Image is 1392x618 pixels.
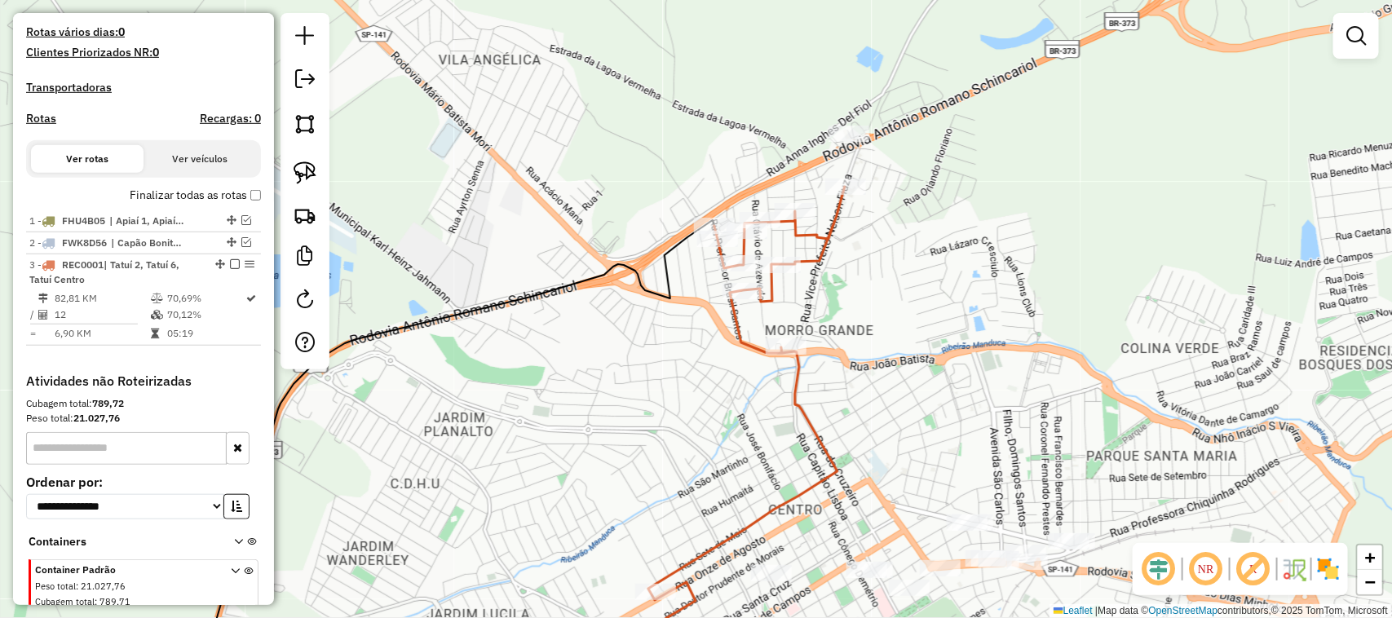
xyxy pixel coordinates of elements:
[166,290,245,307] td: 70,69%
[245,259,254,269] em: Opções
[31,145,144,173] button: Ver rotas
[1340,20,1372,52] a: Exibir filtros
[289,240,321,276] a: Criar modelo
[223,494,250,519] button: Ordem crescente
[38,294,48,303] i: Distância Total
[26,373,261,389] h4: Atividades não Roteirizadas
[92,397,124,409] strong: 789,72
[846,562,887,578] div: Atividade não roteirizada - LIMAO ROSA REST
[29,325,38,342] td: =
[130,187,261,204] label: Finalizar todas as rotas
[1234,550,1273,589] span: Exibir rótulo
[1007,554,1048,570] div: Atividade não roteirizada - TURKU S CAFFE
[151,329,159,338] i: Tempo total em rota
[26,472,261,492] label: Ordenar por:
[99,596,130,607] span: 789,71
[979,551,1019,567] div: Atividade não roteirizada - BAR DA NENI
[81,580,126,592] span: 21.027,76
[227,237,236,247] em: Alterar sequência das rotas
[1187,550,1226,589] span: Ocultar NR
[751,565,792,581] div: Atividade não roteirizada - ZEZINHO MERCEARIA
[227,215,236,225] em: Alterar sequência das rotas
[62,258,104,271] span: REC0001
[1149,605,1218,616] a: OpenStreetMap
[95,596,97,607] span: :
[1365,572,1376,592] span: −
[1315,556,1341,582] img: Exibir/Ocultar setores
[250,190,261,201] input: Finalizar todas as rotas
[289,20,321,56] a: Nova sessão e pesquisa
[29,258,179,285] span: | Tatuí 2, Tatuí 6, Tatuí Centro
[26,396,261,411] div: Cubagem total:
[1054,533,1095,550] div: Atividade não roteirizada - POSTO TATUIMAR
[200,112,261,126] h4: Recargas: 0
[289,63,321,99] a: Exportar sessão
[241,237,251,247] em: Visualizar rota
[118,24,125,39] strong: 0
[35,580,76,592] span: Peso total
[35,596,95,607] span: Cubagem total
[73,412,120,424] strong: 21.027,76
[1358,545,1382,570] a: Zoom in
[54,325,150,342] td: 6,90 KM
[889,580,930,596] div: Atividade não roteirizada - MAGAZINE METROPOLES
[26,81,261,95] h4: Transportadoras
[947,514,988,531] div: Atividade não roteirizada - COMENDADOR III
[294,161,316,184] img: Selecionar atividades - laço
[1049,533,1089,550] div: Atividade não roteirizada - POSTO TATUIMAR
[294,113,316,135] img: Selecionar atividades - polígono
[144,145,256,173] button: Ver veículos
[1050,604,1392,618] div: Map data © contributors,© 2025 TomTom, Microsoft
[26,25,261,39] h4: Rotas vários dias:
[29,214,105,227] span: 1 -
[1281,556,1307,582] img: Fluxo de ruas
[54,307,150,323] td: 12
[109,214,184,228] span: Apiaí 1, Apiaí 2, Palmitalzinho
[829,126,869,142] div: Atividade não roteirizada - CHURRASCARIA GAROTO
[971,550,1012,567] div: Atividade não roteirizada - BAR MAZOLA
[29,307,38,323] td: /
[26,46,261,60] h4: Clientes Priorizados NR:
[38,310,48,320] i: Total de Atividades
[241,215,251,225] em: Visualizar rota
[1358,570,1382,594] a: Zoom out
[62,214,105,227] span: FHU4B05
[952,514,993,531] div: Atividade não roteirizada - COMENDADOR III
[29,236,107,249] span: 2 -
[166,307,245,323] td: 70,12%
[166,325,245,342] td: 05:19
[1365,547,1376,567] span: +
[920,560,961,576] div: Atividade não roteirizada - SPAZIO DO ZE
[852,562,893,578] div: Atividade não roteirizada - LIMAO ROSA REST
[76,580,78,592] span: :
[29,258,179,285] span: 3 -
[62,236,107,249] span: FWK8D56
[1005,545,1046,561] div: Atividade não roteirizada - BODEGA BRASIL
[1054,605,1093,616] a: Leaflet
[215,259,225,269] em: Alterar sequência das rotas
[26,411,261,426] div: Peso total:
[152,45,159,60] strong: 0
[247,294,257,303] i: Rota otimizada
[287,197,323,233] a: Criar rota
[1095,605,1098,616] span: |
[151,294,163,303] i: % de utilização do peso
[111,236,186,250] span: Capão Bonito 2, Capão Bonito 5
[1139,550,1178,589] span: Ocultar deslocamento
[966,550,1006,567] div: Atividade não roteirizada - BAR MAZOLA
[151,310,163,320] i: % de utilização da cubagem
[294,204,316,227] img: Criar rota
[35,563,211,577] span: Container Padrão
[26,112,56,126] a: Rotas
[230,259,240,269] em: Finalizar rota
[54,290,150,307] td: 82,81 KM
[289,283,321,320] a: Reroteirizar Sessão
[29,533,213,550] span: Containers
